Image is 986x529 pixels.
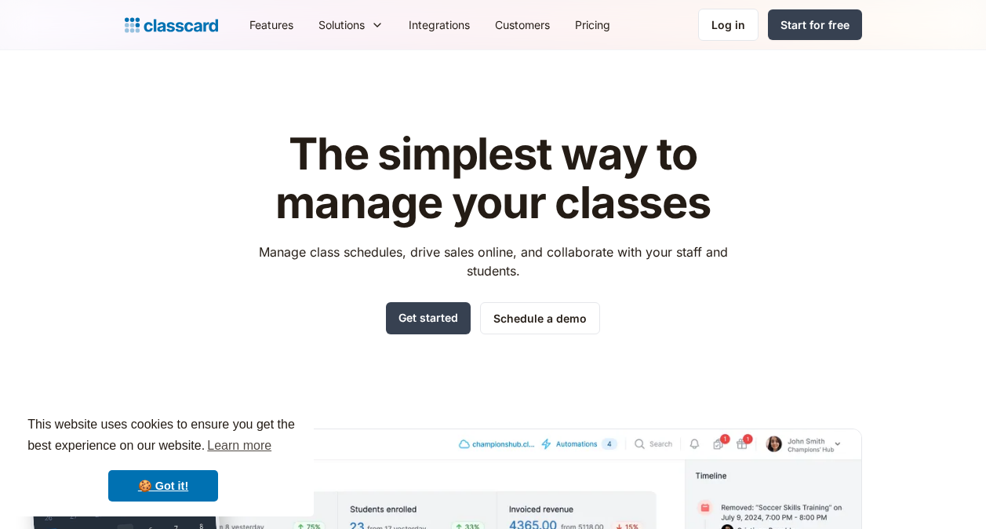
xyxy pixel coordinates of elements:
[768,9,862,40] a: Start for free
[318,16,365,33] div: Solutions
[698,9,759,41] a: Log in
[386,302,471,334] a: Get started
[108,470,218,502] a: dismiss cookie message
[205,434,274,458] a: learn more about cookies
[480,302,600,334] a: Schedule a demo
[711,16,745,33] div: Log in
[125,14,218,36] a: home
[562,7,623,42] a: Pricing
[237,7,306,42] a: Features
[780,16,850,33] div: Start for free
[244,130,742,227] h1: The simplest way to manage your classes
[13,400,314,516] div: cookieconsent
[244,243,742,280] p: Manage class schedules, drive sales online, and collaborate with your staff and students.
[482,7,562,42] a: Customers
[306,7,396,42] div: Solutions
[396,7,482,42] a: Integrations
[27,415,299,458] span: This website uses cookies to ensure you get the best experience on our website.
